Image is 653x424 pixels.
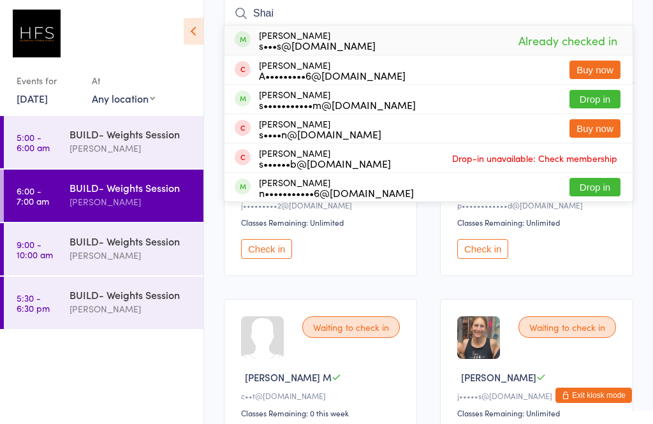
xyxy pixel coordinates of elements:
div: s•••s@[DOMAIN_NAME] [259,40,376,50]
div: c••t@[DOMAIN_NAME] [241,390,404,401]
div: n•••••••••••6@[DOMAIN_NAME] [259,187,414,198]
div: [PERSON_NAME] [259,30,376,50]
div: Classes Remaining: Unlimited [457,217,620,228]
div: s••••••b@[DOMAIN_NAME] [259,158,391,168]
button: Exit kiosk mode [555,388,632,403]
a: 9:00 -10:00 amBUILD- Weights Session[PERSON_NAME] [4,223,203,275]
div: [PERSON_NAME] [259,89,416,110]
div: At [92,70,155,91]
span: [PERSON_NAME] M [245,370,332,384]
div: p••••••••••••d@[DOMAIN_NAME] [457,200,620,210]
a: 5:30 -6:30 pmBUILD- Weights Session[PERSON_NAME] [4,277,203,329]
div: A•••••••••6@[DOMAIN_NAME] [259,70,406,80]
button: Check in [457,239,508,259]
div: Waiting to check in [302,316,400,338]
div: Any location [92,91,155,105]
div: [PERSON_NAME] [70,248,193,263]
div: j•••••s@[DOMAIN_NAME] [457,390,620,401]
time: 5:30 - 6:30 pm [17,293,50,313]
div: BUILD- Weights Session [70,180,193,194]
time: 6:00 - 7:00 am [17,186,49,206]
img: Helensvale Fitness Studio (HFS) [13,10,61,57]
div: BUILD- Weights Session [70,288,193,302]
time: 5:00 - 6:00 am [17,132,50,152]
img: image1693216501.png [457,316,500,359]
div: [PERSON_NAME] [70,194,193,209]
button: Buy now [569,61,620,79]
button: Buy now [569,119,620,138]
div: [PERSON_NAME] [70,302,193,316]
div: [PERSON_NAME] [259,119,381,139]
button: Check in [241,239,292,259]
div: [PERSON_NAME] [259,177,414,198]
div: j•••••••••2@[DOMAIN_NAME] [241,200,404,210]
div: Classes Remaining: 0 this week [241,407,404,418]
div: [PERSON_NAME] [70,141,193,156]
a: [DATE] [17,91,48,105]
span: Already checked in [515,29,620,52]
div: s••••n@[DOMAIN_NAME] [259,129,381,139]
button: Drop in [569,90,620,108]
div: Events for [17,70,79,91]
div: Classes Remaining: Unlimited [457,407,620,418]
div: [PERSON_NAME] [259,148,391,168]
button: Drop in [569,178,620,196]
div: Classes Remaining: Unlimited [241,217,404,228]
div: s•••••••••••m@[DOMAIN_NAME] [259,99,416,110]
time: 9:00 - 10:00 am [17,239,53,260]
a: 6:00 -7:00 amBUILD- Weights Session[PERSON_NAME] [4,170,203,222]
a: 5:00 -6:00 amBUILD- Weights Session[PERSON_NAME] [4,116,203,168]
span: [PERSON_NAME] [461,370,536,384]
div: Waiting to check in [518,316,616,338]
span: Drop-in unavailable: Check membership [449,149,620,168]
div: BUILD- Weights Session [70,234,193,248]
div: BUILD- Weights Session [70,127,193,141]
div: [PERSON_NAME] [259,60,406,80]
